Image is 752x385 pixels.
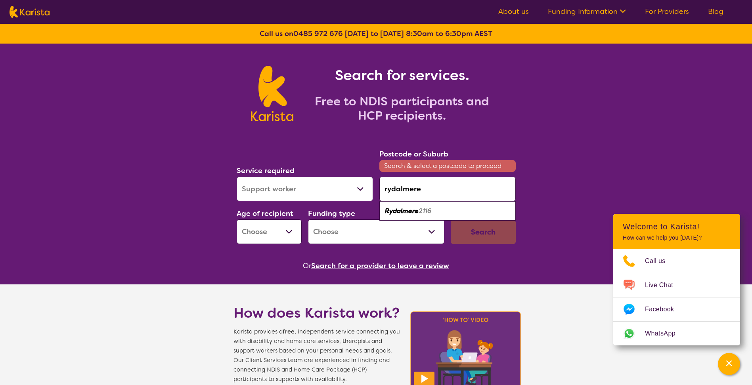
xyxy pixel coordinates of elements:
[233,327,400,384] span: Karista provides a , independent service connecting you with disability and home care services, t...
[237,209,293,218] label: Age of recipient
[10,6,50,18] img: Karista logo
[237,166,295,175] label: Service required
[623,234,731,241] p: How can we help you [DATE]?
[613,322,740,345] a: Web link opens in a new tab.
[233,303,400,322] h1: How does Karista work?
[379,177,516,201] input: Type
[645,255,675,267] span: Call us
[645,7,689,16] a: For Providers
[308,209,355,218] label: Funding type
[718,353,740,375] button: Channel Menu
[379,160,516,172] span: Search & select a postcode to proceed
[251,66,293,121] img: Karista logo
[311,260,449,272] button: Search for a provider to leave a review
[708,7,723,16] a: Blog
[613,249,740,345] ul: Choose channel
[385,207,419,215] em: Rydalmere
[498,7,529,16] a: About us
[293,29,343,38] a: 0485 972 676
[303,66,501,85] h1: Search for services.
[645,279,683,291] span: Live Chat
[260,29,492,38] b: Call us on [DATE] to [DATE] 8:30am to 6:30pm AEST
[548,7,626,16] a: Funding Information
[419,207,431,215] em: 2116
[383,204,512,219] div: Rydalmere 2116
[645,328,685,339] span: WhatsApp
[645,303,683,315] span: Facebook
[379,149,448,159] label: Postcode or Suburb
[303,260,311,272] span: Or
[303,94,501,123] h2: Free to NDIS participants and HCP recipients.
[613,214,740,345] div: Channel Menu
[623,222,731,231] h2: Welcome to Karista!
[283,328,295,335] b: free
